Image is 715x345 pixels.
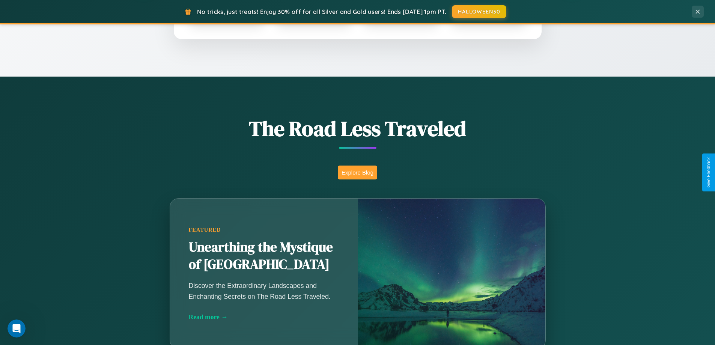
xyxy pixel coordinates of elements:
span: No tricks, just treats! Enjoy 30% off for all Silver and Gold users! Ends [DATE] 1pm PT. [197,8,446,15]
button: HALLOWEEN30 [452,5,506,18]
p: Discover the Extraordinary Landscapes and Enchanting Secrets on The Road Less Traveled. [189,280,339,301]
div: Give Feedback [706,157,711,188]
button: Explore Blog [338,166,377,179]
h2: Unearthing the Mystique of [GEOGRAPHIC_DATA] [189,239,339,273]
div: Featured [189,227,339,233]
h1: The Road Less Traveled [132,114,583,143]
iframe: Intercom live chat [8,319,26,337]
div: Read more → [189,313,339,321]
